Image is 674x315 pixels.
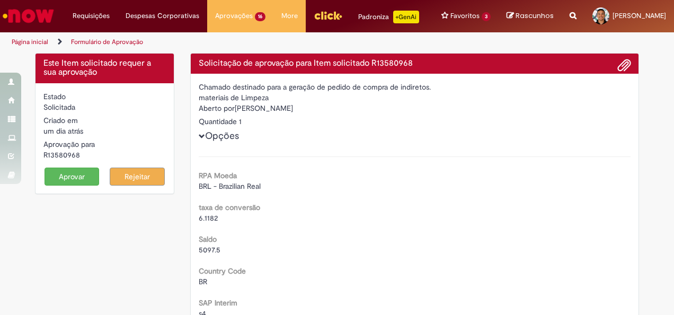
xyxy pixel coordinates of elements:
[393,11,419,23] p: +GenAi
[199,82,631,92] div: Chamado destinado para a geração de pedido de compra de indiretos.
[43,59,166,77] h4: Este Item solicitado requer a sua aprovação
[314,7,342,23] img: click_logo_yellow_360x200.png
[110,168,165,186] button: Rejeitar
[215,11,253,21] span: Aprovações
[199,181,261,191] span: BRL - Brazilian Real
[199,171,237,180] b: RPA Moeda
[43,102,166,112] div: Solicitada
[482,12,491,21] span: 3
[199,213,218,223] span: 6.1182
[12,38,48,46] a: Página inicial
[43,126,166,136] div: 30/09/2025 11:38:25
[43,115,78,126] label: Criado em
[43,150,166,160] div: R13580968
[255,12,265,21] span: 16
[199,298,237,308] b: SAP Interim
[358,11,419,23] div: Padroniza
[71,38,143,46] a: Formulário de Aprovação
[43,126,83,136] time: 30/09/2025 11:38:25
[613,11,666,20] span: [PERSON_NAME]
[199,277,207,286] span: BR
[199,203,260,212] b: taxa de conversão
[43,91,66,102] label: Estado
[43,126,83,136] span: um dia atrás
[199,116,631,127] div: Quantidade 1
[281,11,298,21] span: More
[43,139,95,150] label: Aprovação para
[1,5,56,27] img: ServiceNow
[199,92,631,103] div: materiais de Limpeza
[199,59,631,68] h4: Solicitação de aprovação para Item solicitado R13580968
[126,11,199,21] span: Despesas Corporativas
[199,103,235,113] label: Aberto por
[8,32,441,52] ul: Trilhas de página
[450,11,480,21] span: Favoritos
[516,11,554,21] span: Rascunhos
[199,245,220,255] span: 5097.5
[199,234,217,244] b: Saldo
[73,11,110,21] span: Requisições
[199,266,246,276] b: Country Code
[507,11,554,21] a: Rascunhos
[199,103,631,116] div: [PERSON_NAME]
[45,168,100,186] button: Aprovar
